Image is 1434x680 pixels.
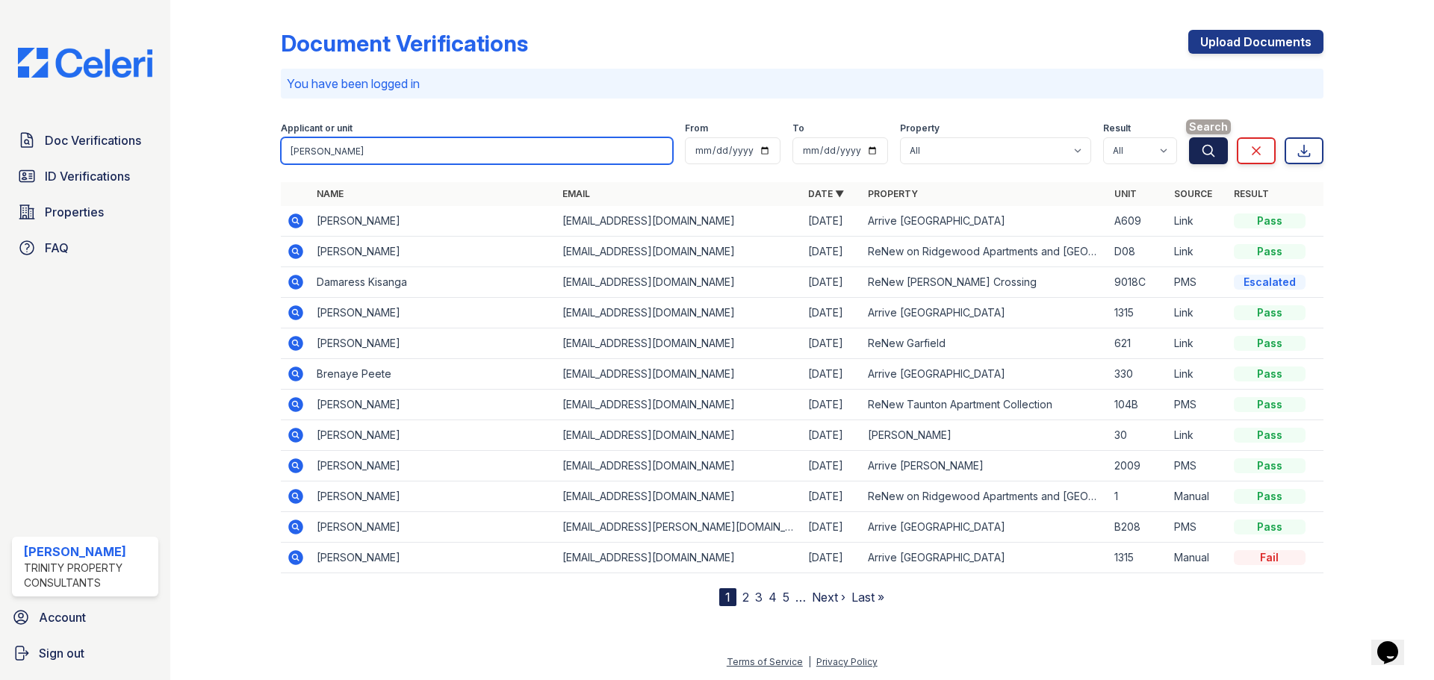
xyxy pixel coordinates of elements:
a: Next › [812,590,845,605]
td: [PERSON_NAME] [311,237,556,267]
div: Fail [1234,550,1306,565]
span: FAQ [45,239,69,257]
td: [PERSON_NAME] [311,481,556,512]
td: Link [1168,359,1228,390]
td: ReNew on Ridgewood Apartments and [GEOGRAPHIC_DATA] [862,481,1108,512]
td: [EMAIL_ADDRESS][DOMAIN_NAME] [556,420,802,451]
iframe: chat widget [1371,620,1419,665]
td: Link [1168,420,1228,451]
a: Properties [12,197,158,227]
td: [DATE] [802,420,862,451]
td: ReNew Garfield [862,328,1108,359]
td: Arrive [GEOGRAPHIC_DATA] [862,359,1108,390]
a: Account [6,602,164,632]
div: Pass [1234,305,1306,320]
div: Pass [1234,397,1306,412]
td: [DATE] [802,390,862,420]
input: Search by name, email, or unit number [281,137,673,164]
td: Link [1168,328,1228,359]
td: Arrive [GEOGRAPHIC_DATA] [862,543,1108,573]
a: FAQ [12,233,158,263]
span: Sign out [39,644,84,662]
td: [DATE] [802,512,862,543]
td: Arrive [PERSON_NAME] [862,451,1108,481]
td: [PERSON_NAME] [311,298,556,328]
td: [EMAIL_ADDRESS][PERSON_NAME][DOMAIN_NAME] [556,512,802,543]
td: [PERSON_NAME] [311,512,556,543]
td: [EMAIL_ADDRESS][DOMAIN_NAME] [556,328,802,359]
a: 5 [783,590,789,605]
label: Property [900,122,940,134]
a: Result [1234,188,1269,199]
td: Link [1168,298,1228,328]
a: Terms of Service [727,656,803,667]
td: [EMAIL_ADDRESS][DOMAIN_NAME] [556,267,802,298]
td: Link [1168,206,1228,237]
a: Last » [851,590,884,605]
td: Arrive [GEOGRAPHIC_DATA] [862,206,1108,237]
span: … [795,588,806,606]
td: [PERSON_NAME] [311,543,556,573]
td: [PERSON_NAME] [311,420,556,451]
div: Pass [1234,336,1306,351]
td: [DATE] [802,451,862,481]
label: To [792,122,804,134]
label: Result [1103,122,1131,134]
label: Applicant or unit [281,122,353,134]
td: [EMAIL_ADDRESS][DOMAIN_NAME] [556,359,802,390]
td: 621 [1108,328,1168,359]
td: ReNew on Ridgewood Apartments and [GEOGRAPHIC_DATA] [862,237,1108,267]
a: Upload Documents [1188,30,1323,54]
div: | [808,656,811,667]
td: [PERSON_NAME] [311,451,556,481]
td: 1315 [1108,543,1168,573]
td: [PERSON_NAME] [862,420,1108,451]
div: Pass [1234,428,1306,443]
td: 330 [1108,359,1168,390]
td: 104B [1108,390,1168,420]
button: Search [1189,137,1228,164]
td: [EMAIL_ADDRESS][DOMAIN_NAME] [556,206,802,237]
td: [DATE] [802,298,862,328]
a: Source [1174,188,1212,199]
td: PMS [1168,451,1228,481]
div: Pass [1234,244,1306,259]
td: 30 [1108,420,1168,451]
a: Property [868,188,918,199]
td: B208 [1108,512,1168,543]
td: 1315 [1108,298,1168,328]
td: 9018C [1108,267,1168,298]
span: Doc Verifications [45,131,141,149]
td: PMS [1168,512,1228,543]
span: Properties [45,203,104,221]
a: Sign out [6,638,164,668]
td: ReNew Taunton Apartment Collection [862,390,1108,420]
a: Unit [1114,188,1137,199]
p: You have been logged in [287,75,1317,93]
td: 2009 [1108,451,1168,481]
td: [PERSON_NAME] [311,206,556,237]
td: [EMAIL_ADDRESS][DOMAIN_NAME] [556,390,802,420]
span: ID Verifications [45,167,130,185]
div: [PERSON_NAME] [24,543,152,561]
td: Manual [1168,481,1228,512]
a: ID Verifications [12,161,158,191]
div: 1 [719,588,736,606]
td: [DATE] [802,359,862,390]
a: Doc Verifications [12,125,158,155]
a: Date ▼ [808,188,844,199]
td: PMS [1168,267,1228,298]
div: Pass [1234,489,1306,504]
span: Search [1186,119,1231,134]
td: A609 [1108,206,1168,237]
span: Account [39,608,86,626]
td: [EMAIL_ADDRESS][DOMAIN_NAME] [556,481,802,512]
a: Name [317,188,344,199]
td: Arrive [GEOGRAPHIC_DATA] [862,512,1108,543]
td: [DATE] [802,237,862,267]
td: [EMAIL_ADDRESS][DOMAIN_NAME] [556,451,802,481]
td: Brenaye Peete [311,359,556,390]
div: Pass [1234,213,1306,228]
td: [DATE] [802,328,862,359]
